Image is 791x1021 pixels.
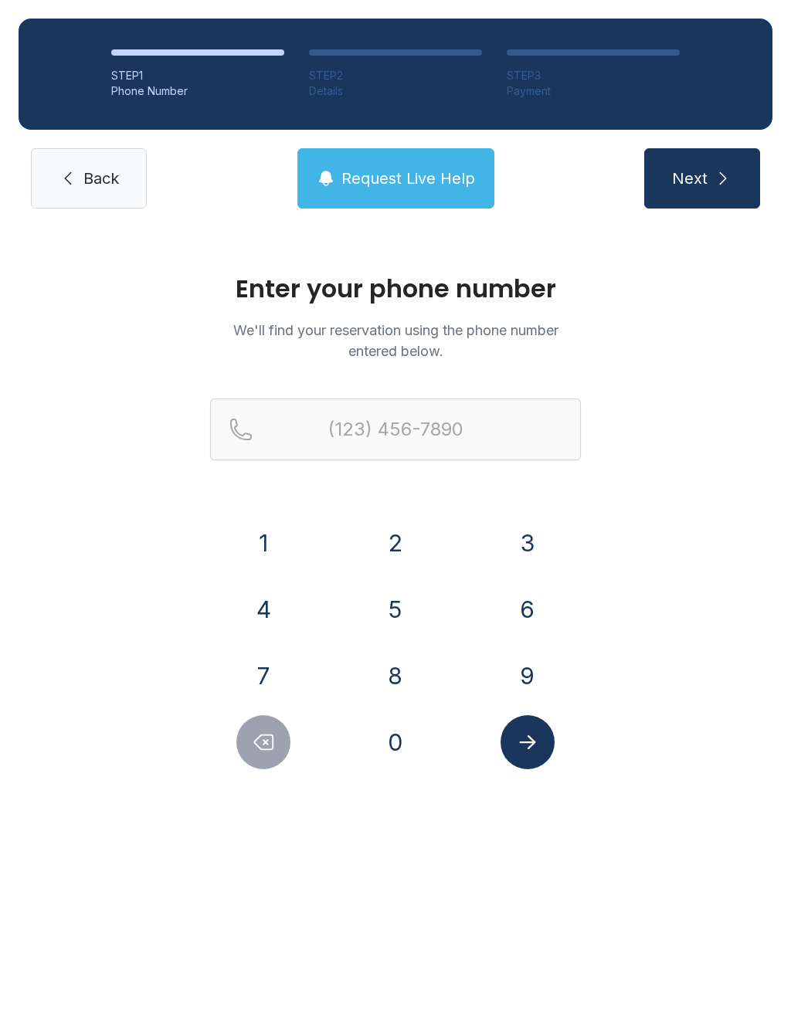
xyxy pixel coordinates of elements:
[368,649,423,703] button: 8
[83,168,119,189] span: Back
[236,715,290,769] button: Delete number
[368,516,423,570] button: 2
[672,168,708,189] span: Next
[210,399,581,460] input: Reservation phone number
[309,83,482,99] div: Details
[501,715,555,769] button: Submit lookup form
[501,649,555,703] button: 9
[309,68,482,83] div: STEP 2
[368,715,423,769] button: 0
[210,276,581,301] h1: Enter your phone number
[111,83,284,99] div: Phone Number
[236,649,290,703] button: 7
[111,68,284,83] div: STEP 1
[368,582,423,636] button: 5
[507,83,680,99] div: Payment
[501,516,555,570] button: 3
[507,68,680,83] div: STEP 3
[341,168,475,189] span: Request Live Help
[236,516,290,570] button: 1
[236,582,290,636] button: 4
[210,320,581,361] p: We'll find your reservation using the phone number entered below.
[501,582,555,636] button: 6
